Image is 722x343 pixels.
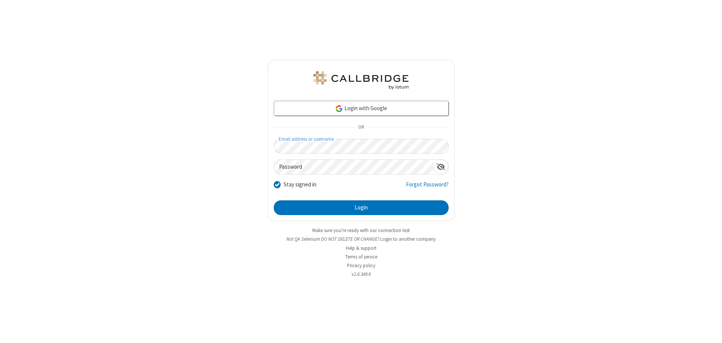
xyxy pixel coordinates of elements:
img: QA Selenium DO NOT DELETE OR CHANGE [312,71,410,89]
label: Stay signed in [284,180,316,189]
img: google-icon.png [335,105,343,113]
li: Not QA Selenium DO NOT DELETE OR CHANGE? [268,235,455,243]
a: Privacy policy [347,262,375,269]
a: Login with Google [274,101,449,116]
a: Make sure you're ready with our connection test [312,227,410,234]
a: Terms of service [345,254,377,260]
button: Login to another company [380,235,436,243]
li: v2.6.349.6 [268,271,455,278]
input: Password [274,160,434,174]
a: Forgot Password? [406,180,449,195]
a: Help & support [346,245,376,251]
input: Email address or username [274,139,449,154]
button: Login [274,200,449,215]
div: Show password [434,160,448,174]
span: OR [355,122,367,133]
